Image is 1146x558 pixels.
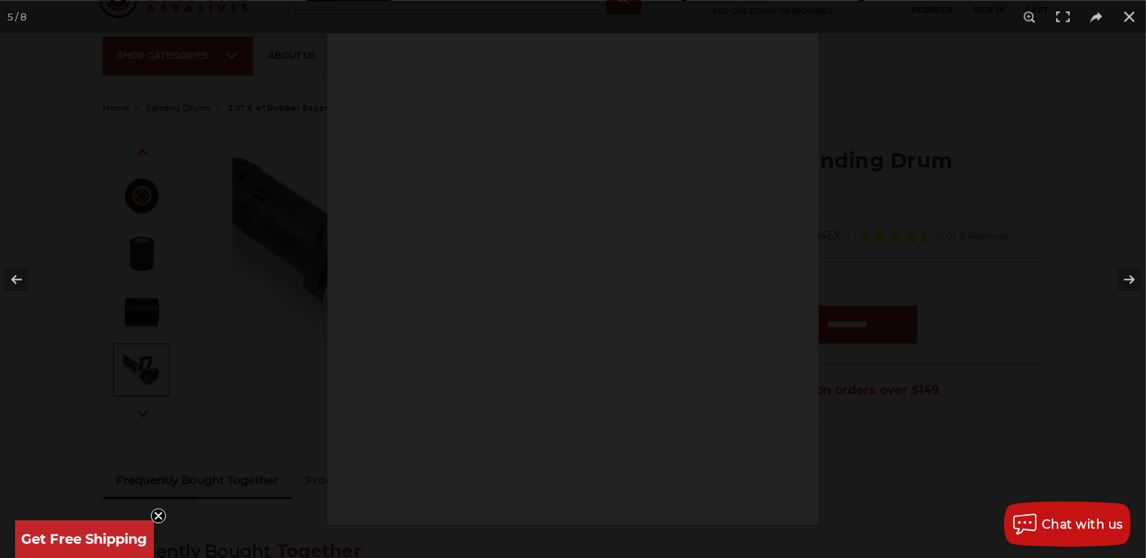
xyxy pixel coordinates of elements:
button: Next (arrow right) [1093,242,1146,317]
button: Close teaser [151,508,166,523]
span: Get Free Shipping [22,531,148,547]
span: Chat with us [1042,517,1123,532]
button: Chat with us [1004,501,1131,547]
div: Get Free ShippingClose teaser [15,520,154,558]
